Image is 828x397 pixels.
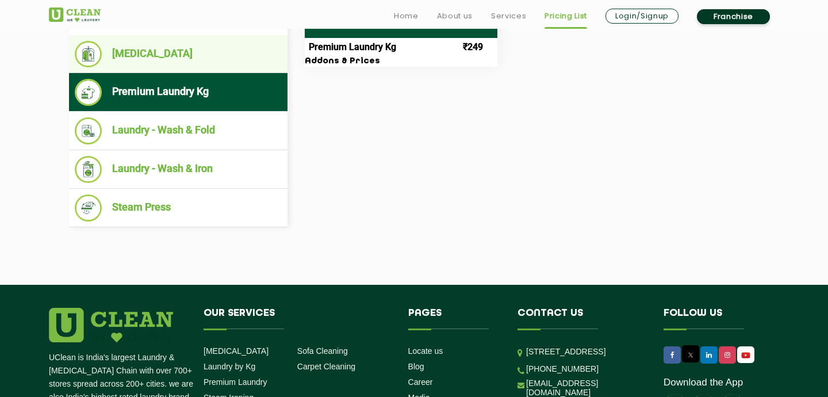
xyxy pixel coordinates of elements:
a: [EMAIL_ADDRESS][DOMAIN_NAME] [526,379,646,397]
img: Laundry - Wash & Iron [75,156,102,183]
h4: Follow us [664,308,765,330]
a: Locate us [408,346,443,356]
h3: Addons & Prices [305,56,497,67]
h4: Pages [408,308,501,330]
a: Home [394,9,419,23]
li: Steam Press [75,194,282,222]
a: Carpet Cleaning [297,362,355,371]
a: Premium Laundry [204,377,267,387]
a: Career [408,377,433,387]
img: Steam Press [75,194,102,222]
li: Laundry - Wash & Iron [75,156,282,183]
img: Laundry - Wash & Fold [75,117,102,144]
img: UClean Laundry and Dry Cleaning [49,7,101,22]
a: Sofa Cleaning [297,346,348,356]
a: Blog [408,362,424,371]
a: [PHONE_NUMBER] [526,364,599,373]
a: Franchise [697,9,770,24]
a: Laundry by Kg [204,362,255,371]
a: About us [437,9,473,23]
p: [STREET_ADDRESS] [526,345,646,358]
a: Pricing List [545,9,587,23]
h4: Contact us [517,308,646,330]
img: logo.png [49,308,173,342]
img: Dry Cleaning [75,41,102,67]
a: [MEDICAL_DATA] [204,346,269,356]
td: Premium Laundry Kg [305,38,459,56]
a: Services [491,9,526,23]
li: Premium Laundry Kg [75,79,282,106]
td: ₹249 [459,38,497,56]
li: Laundry - Wash & Fold [75,117,282,144]
h4: Our Services [204,308,391,330]
a: Download the App [664,377,743,388]
img: Premium Laundry Kg [75,79,102,106]
li: [MEDICAL_DATA] [75,41,282,67]
img: UClean Laundry and Dry Cleaning [738,349,753,361]
a: Login/Signup [605,9,678,24]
